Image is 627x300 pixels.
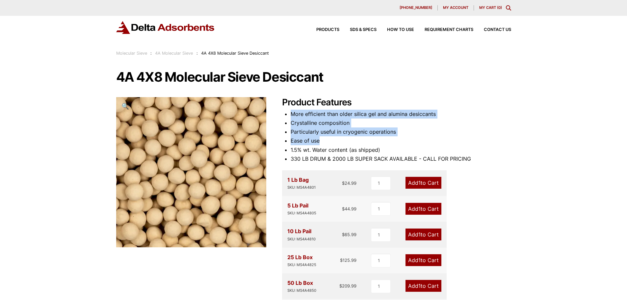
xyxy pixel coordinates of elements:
bdi: 65.99 [342,232,356,237]
span: 1 [418,205,421,212]
span: [PHONE_NUMBER] [400,6,432,10]
a: How to Use [377,28,414,32]
a: Add1to Cart [405,177,441,189]
li: 1.5% wt. Water content (as shipped) [291,146,511,154]
img: Delta Adsorbents [116,21,215,34]
span: $ [342,180,345,186]
span: $ [340,258,343,263]
div: SKU: MS4A4810 [287,236,316,242]
span: $ [342,232,345,237]
bdi: 44.99 [342,206,356,211]
a: Molecular Sieve [116,51,147,56]
div: Toggle Modal Content [506,5,511,11]
span: 4A 4X8 Molecular Sieve Desiccant [201,51,269,56]
div: 1 Lb Bag [287,176,316,191]
span: 1 [418,257,421,263]
a: Requirement Charts [414,28,473,32]
div: 50 Lb Box [287,279,316,294]
a: Add1to Cart [405,280,441,292]
a: [PHONE_NUMBER] [394,5,438,11]
a: My Cart (0) [479,5,502,10]
a: 4A Molecular Sieve [155,51,193,56]
div: SKU: MS4A4801 [287,184,316,191]
li: More efficient than older silica gel and alumina desiccants [291,110,511,119]
span: $ [339,283,342,288]
div: 10 Lb Pail [287,227,316,242]
span: 1 [418,179,421,186]
span: : [196,51,198,56]
a: Products [306,28,339,32]
li: 330 LB DRUM & 2000 LB SUPER SACK AVAILABLE - CALL FOR PRICING [291,154,511,163]
h1: 4A 4X8 Molecular Sieve Desiccant [116,70,511,84]
a: SDS & SPECS [339,28,377,32]
li: Crystalline composition [291,119,511,127]
span: SDS & SPECS [350,28,377,32]
div: 25 Lb Box [287,253,316,268]
bdi: 209.99 [339,283,356,288]
div: 5 Lb Pail [287,201,316,216]
span: 1 [418,231,421,238]
div: SKU: MS4A4850 [287,287,316,294]
span: 1 [418,283,421,289]
li: Particularly useful in cryogenic operations [291,127,511,136]
li: Ease of use [291,136,511,145]
a: Add1to Cart [405,229,441,240]
a: View full-screen image gallery [116,97,134,115]
span: Requirement Charts [425,28,473,32]
span: $ [342,206,345,211]
div: SKU: MS4A4805 [287,210,316,216]
span: My account [443,6,468,10]
span: Products [316,28,339,32]
a: Contact Us [473,28,511,32]
a: Add1to Cart [405,203,441,215]
span: : [150,51,152,56]
bdi: 125.99 [340,258,356,263]
span: How to Use [387,28,414,32]
bdi: 24.99 [342,180,356,186]
h2: Product Features [282,97,511,108]
span: 🔍 [121,102,129,110]
div: SKU: MS4A4825 [287,262,316,268]
span: 0 [498,5,501,10]
span: Contact Us [484,28,511,32]
a: Add1to Cart [405,254,441,266]
a: My account [438,5,474,11]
